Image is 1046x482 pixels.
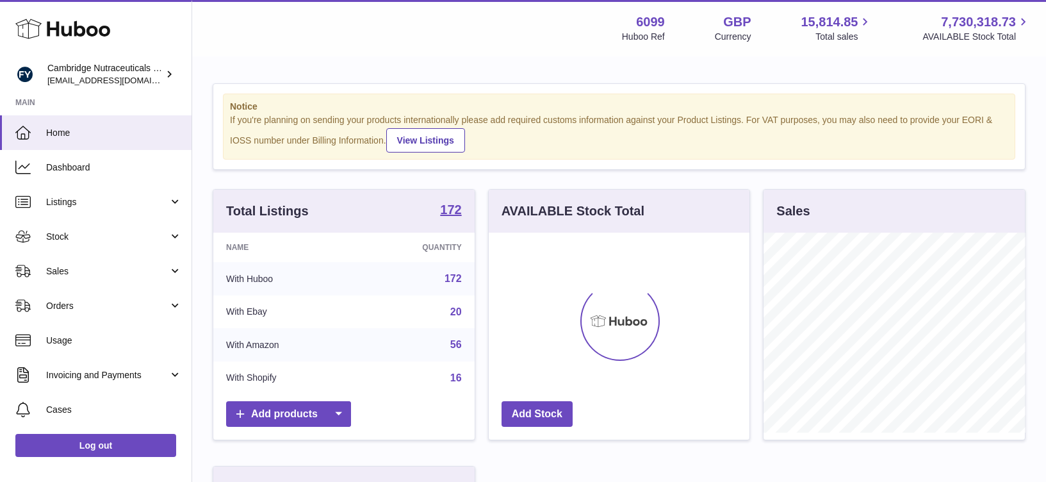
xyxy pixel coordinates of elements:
div: If you're planning on sending your products internationally please add required customs informati... [230,114,1008,153]
span: Cases [46,404,182,416]
a: Add Stock [502,401,573,428]
span: Total sales [815,31,872,43]
a: 172 [440,203,461,219]
span: Invoicing and Payments [46,369,168,381]
strong: GBP [723,13,751,31]
a: 16 [450,372,462,383]
strong: 6099 [636,13,665,31]
th: Quantity [356,233,475,262]
span: [EMAIL_ADDRESS][DOMAIN_NAME] [47,75,188,85]
h3: Sales [776,203,810,220]
h3: Total Listings [226,203,309,220]
a: Log out [15,434,176,457]
td: With Huboo [213,262,356,295]
span: Stock [46,231,168,243]
span: Sales [46,265,168,278]
div: Cambridge Nutraceuticals Ltd [47,62,163,87]
span: 15,814.85 [801,13,858,31]
span: AVAILABLE Stock Total [922,31,1031,43]
div: Huboo Ref [622,31,665,43]
span: 7,730,318.73 [941,13,1016,31]
div: Currency [715,31,751,43]
h3: AVAILABLE Stock Total [502,203,644,220]
a: 56 [450,339,462,350]
a: 15,814.85 Total sales [801,13,872,43]
span: Usage [46,335,182,347]
a: View Listings [386,128,465,153]
a: 7,730,318.73 AVAILABLE Stock Total [922,13,1031,43]
span: Home [46,127,182,139]
span: Listings [46,196,168,208]
strong: 172 [440,203,461,216]
th: Name [213,233,356,262]
td: With Ebay [213,295,356,329]
a: Add products [226,401,351,428]
td: With Amazon [213,328,356,361]
span: Orders [46,300,168,312]
img: huboo@camnutra.com [15,65,35,84]
span: Dashboard [46,162,182,174]
a: 172 [445,273,462,284]
a: 20 [450,306,462,317]
td: With Shopify [213,361,356,395]
strong: Notice [230,101,1008,113]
